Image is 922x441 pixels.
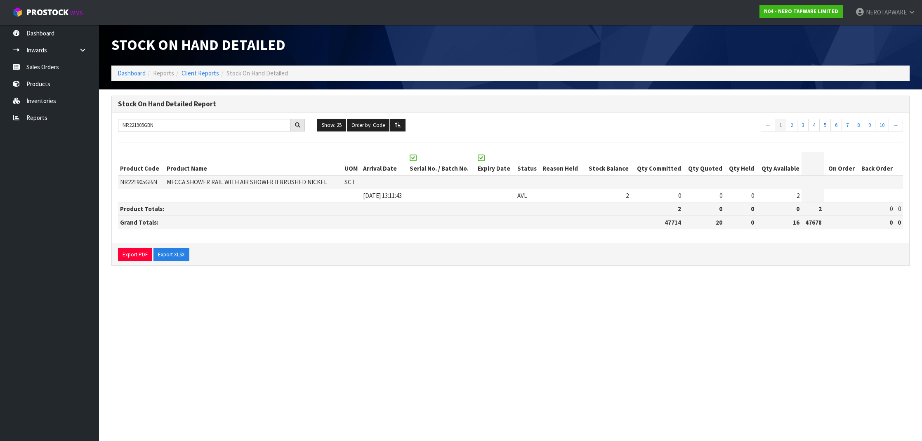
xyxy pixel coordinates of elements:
[153,69,174,77] span: Reports
[120,178,157,186] span: NR221905GBN
[751,192,754,199] span: 0
[111,35,285,54] span: Stock On Hand Detailed
[793,218,799,226] strong: 16
[517,192,527,199] span: AVL
[796,205,799,213] strong: 0
[626,192,629,199] span: 2
[775,119,786,132] a: 1
[716,218,722,226] strong: 20
[761,119,775,132] a: ←
[583,152,631,176] th: Stock Balance
[898,205,901,213] span: 0
[476,152,515,176] th: Expiry Date
[70,9,83,17] small: WMS
[764,8,838,15] strong: N04 - NERO TAPWARE LIMITED
[866,8,907,16] span: NEROTAPWARE
[118,100,903,108] h3: Stock On Hand Detailed Report
[12,7,23,17] img: cube-alt.png
[875,119,889,132] a: 10
[631,152,683,176] th: Qty Committed
[824,152,857,176] th: On Order
[889,119,903,132] a: →
[864,119,875,132] a: 9
[363,192,402,199] span: [DATE] 13:11:43
[226,69,288,77] span: Stock On Hand Detailed
[118,69,146,77] a: Dashboard
[678,205,681,213] strong: 2
[797,192,799,199] span: 2
[898,218,901,226] strong: 0
[857,152,895,176] th: Back Order
[808,119,820,132] a: 4
[830,119,842,132] a: 6
[347,119,389,132] button: Order by: Code
[344,178,355,186] span: SCT
[751,218,754,226] strong: 0
[853,119,864,132] a: 8
[683,152,724,176] th: Qty Quoted
[153,248,189,261] button: Export XLSX
[678,192,681,199] span: 0
[842,119,853,132] a: 7
[515,152,541,176] th: Status
[890,205,893,213] span: 0
[724,152,756,176] th: Qty Held
[408,152,476,176] th: Serial No. / Batch No.
[805,218,822,226] strong: 47678
[540,152,583,176] th: Reason Held
[818,205,822,213] strong: 2
[665,218,681,226] strong: 47714
[756,152,802,176] th: Qty Available
[118,119,291,131] input: Search
[797,119,809,132] a: 3
[819,119,831,132] a: 5
[719,192,722,199] span: 0
[361,152,407,176] th: Arrival Date
[120,218,158,226] strong: Grand Totals:
[167,178,327,186] span: MECCA SHOWER RAIL WITH AIR SHOWER II BRUSHED NICKEL
[26,7,68,18] span: ProStock
[317,119,346,132] button: Show: 25
[120,205,164,213] strong: Product Totals:
[889,218,893,226] strong: 0
[182,69,219,77] a: Client Reports
[751,205,754,213] strong: 0
[716,119,903,134] nav: Page navigation
[342,152,361,176] th: UOM
[719,205,722,213] strong: 0
[118,248,152,261] button: Export PDF
[165,152,342,176] th: Product Name
[118,152,165,176] th: Product Code
[786,119,797,132] a: 2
